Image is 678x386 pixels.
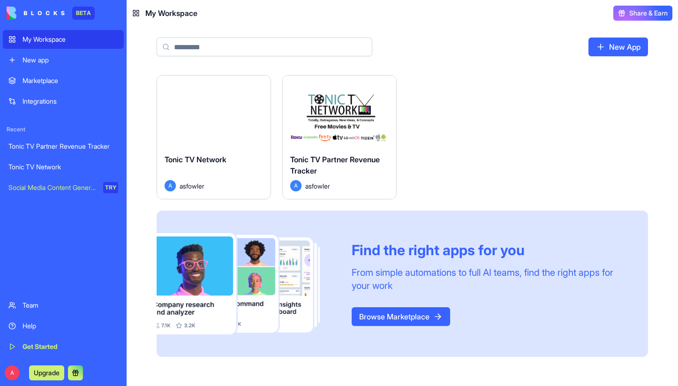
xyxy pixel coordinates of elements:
div: Marketplace [23,76,118,85]
span: A [5,365,20,380]
div: Team [23,301,118,310]
span: Tonic TV Network [165,155,226,164]
div: From simple automations to full AI teams, find the right apps for your work [352,266,625,292]
span: My Workspace [145,8,197,19]
div: Integrations [23,97,118,106]
a: Integrations [3,92,124,111]
a: Tonic TV Partner Revenue TrackerAasfowler [282,75,397,199]
a: Tonic TV NetworkAasfowler [157,75,271,199]
span: Recent [3,126,124,133]
div: Social Media Content Generator [8,183,97,192]
div: BETA [72,7,95,20]
a: BETA [7,7,95,20]
button: Share & Earn [613,6,672,21]
a: Tonic TV Partner Revenue Tracker [3,137,124,156]
div: Find the right apps for you [352,242,625,258]
div: Help [23,321,118,331]
a: Team [3,296,124,315]
span: Share & Earn [629,8,668,18]
a: Upgrade [29,368,64,377]
div: Tonic TV Partner Revenue Tracker [8,142,118,151]
span: A [290,180,301,191]
span: Tonic TV Partner Revenue Tracker [290,155,380,175]
a: New App [588,38,648,56]
a: Social Media Content GeneratorTRY [3,178,124,197]
button: Upgrade [29,365,64,380]
div: My Workspace [23,35,118,44]
a: My Workspace [3,30,124,49]
img: Frame_181_egmpey.png [157,233,337,334]
span: A [165,180,176,191]
a: Browse Marketplace [352,307,450,326]
a: New app [3,51,124,69]
img: logo [7,7,65,20]
a: Help [3,317,124,335]
span: asfowler [305,181,330,191]
div: New app [23,55,118,65]
div: Tonic TV Network [8,162,118,172]
a: Marketplace [3,71,124,90]
a: Get Started [3,337,124,356]
div: Get Started [23,342,118,351]
a: Tonic TV Network [3,158,124,176]
span: asfowler [180,181,204,191]
div: TRY [103,182,118,193]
